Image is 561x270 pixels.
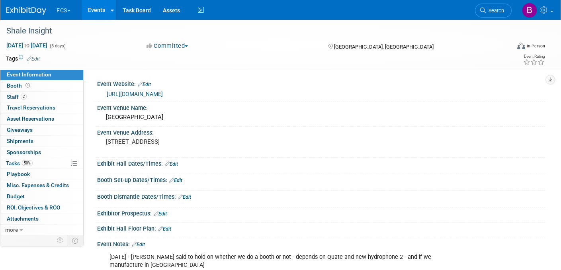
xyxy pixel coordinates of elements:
span: (3 days) [49,43,66,49]
td: Tags [6,55,40,63]
span: Travel Reservations [7,104,55,111]
div: Booth Set-up Dates/Times: [97,174,545,184]
span: Search [486,8,504,14]
a: Shipments [0,136,83,147]
a: Edit [165,161,178,167]
a: Budget [0,191,83,202]
div: Exhibit Hall Dates/Times: [97,158,545,168]
a: Misc. Expenses & Credits [0,180,83,191]
a: Edit [154,211,167,217]
img: ExhibitDay [6,7,46,15]
img: Format-Inperson.png [517,43,525,49]
span: to [23,42,31,49]
div: Event Rating [523,55,545,59]
div: Event Notes: [97,238,545,248]
a: more [0,225,83,235]
a: Search [475,4,512,18]
a: Edit [138,82,151,87]
a: Staff2 [0,92,83,102]
a: Booth [0,80,83,91]
span: Budget [7,193,25,200]
span: more [5,227,18,233]
a: Edit [132,242,145,247]
td: Personalize Event Tab Strip [53,235,67,246]
span: Booth [7,82,31,89]
a: Edit [169,178,182,183]
a: Playbook [0,169,83,180]
span: Staff [7,94,27,100]
div: Shale Insight [4,24,499,38]
td: Toggle Event Tabs [67,235,84,246]
span: Sponsorships [7,149,41,155]
div: Exhibit Hall Floor Plan: [97,223,545,233]
div: Event Format [465,41,545,53]
span: Giveaways [7,127,33,133]
div: Event Venue Address: [97,127,545,137]
div: Event Venue Name: [97,102,545,112]
div: Event Website: [97,78,545,88]
div: Booth Dismantle Dates/Times: [97,191,545,201]
a: Edit [27,56,40,62]
span: 50% [22,160,33,166]
a: ROI, Objectives & ROO [0,202,83,213]
a: Sponsorships [0,147,83,158]
span: ROI, Objectives & ROO [7,204,60,211]
a: Tasks50% [0,158,83,169]
span: [DATE] [DATE] [6,42,48,49]
a: Attachments [0,213,83,224]
a: Event Information [0,69,83,80]
span: Attachments [7,215,39,222]
img: Barb DeWyer [522,3,537,18]
span: Shipments [7,138,33,144]
div: In-Person [526,43,545,49]
span: Playbook [7,171,30,177]
span: Event Information [7,71,51,78]
span: Asset Reservations [7,115,54,122]
div: Exhibitor Prospectus: [97,207,545,218]
a: Asset Reservations [0,113,83,124]
span: 2 [21,94,27,100]
span: Tasks [6,160,33,166]
a: Travel Reservations [0,102,83,113]
button: Committed [144,42,191,50]
span: Booth not reserved yet [24,82,31,88]
a: Giveaways [0,125,83,135]
a: Edit [158,226,171,232]
div: [GEOGRAPHIC_DATA] [103,111,539,123]
span: [GEOGRAPHIC_DATA], [GEOGRAPHIC_DATA] [334,44,434,50]
a: Edit [178,194,191,200]
pre: [STREET_ADDRESS] [106,138,275,145]
span: Misc. Expenses & Credits [7,182,69,188]
a: [URL][DOMAIN_NAME] [107,91,163,97]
